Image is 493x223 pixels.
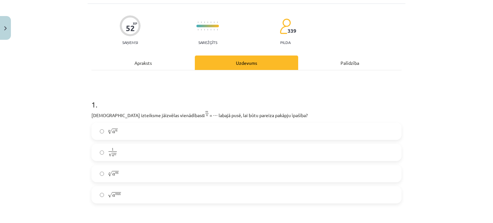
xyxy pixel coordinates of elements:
[112,155,114,157] span: a
[112,173,115,176] span: a
[112,131,115,133] span: a
[4,26,7,30] img: icon-close-lesson-0947bae3869378f0d4975bcd49f059093ad1ed9edebbc8119c70593378902aed.svg
[108,171,112,176] span: √
[120,40,141,45] p: Saņemsi
[201,21,202,23] img: icon-short-line-57e1e144782c952c97e751825c79c345078a6d821885a25fce030b3d8c18986b.svg
[91,56,195,70] div: Apraksts
[118,193,121,195] span: n
[115,130,117,132] span: n
[108,192,112,198] span: √
[91,111,402,119] p: [DEMOGRAPHIC_DATA] izteiksme jāizvēlas vienādības = ⋯ labajā pusē, lai būtu pareiza pakāpju īpašība?
[201,29,202,30] img: icon-short-line-57e1e144782c952c97e751825c79c345078a6d821885a25fce030b3d8c18986b.svg
[204,29,205,30] img: icon-short-line-57e1e144782c952c97e751825c79c345078a6d821885a25fce030b3d8c18986b.svg
[202,114,205,117] span: a
[115,193,118,195] span: m
[109,153,112,157] span: √
[217,29,218,30] img: icon-short-line-57e1e144782c952c97e751825c79c345078a6d821885a25fce030b3d8c18986b.svg
[114,154,116,156] span: m
[112,194,115,197] span: a
[280,40,290,45] p: pilda
[91,89,402,109] h1: 1 .
[214,21,214,23] img: icon-short-line-57e1e144782c952c97e751825c79c345078a6d821885a25fce030b3d8c18986b.svg
[214,29,214,30] img: icon-short-line-57e1e144782c952c97e751825c79c345078a6d821885a25fce030b3d8c18986b.svg
[198,40,217,45] p: Sarežģīts
[288,28,296,34] span: 339
[126,24,135,33] div: 52
[198,21,198,23] img: icon-short-line-57e1e144782c952c97e751825c79c345078a6d821885a25fce030b3d8c18986b.svg
[115,172,118,174] span: m
[217,21,218,23] img: icon-short-line-57e1e144782c952c97e751825c79c345078a6d821885a25fce030b3d8c18986b.svg
[206,115,208,116] span: n
[280,18,291,34] img: students-c634bb4e5e11cddfef0936a35e636f08e4e9abd3cc4e673bd6f9a4125e45ecb1.svg
[198,29,198,30] img: icon-short-line-57e1e144782c952c97e751825c79c345078a6d821885a25fce030b3d8c18986b.svg
[298,56,402,70] div: Palīdzība
[195,56,298,70] div: Uzdevums
[108,129,112,134] span: √
[204,21,205,23] img: icon-short-line-57e1e144782c952c97e751825c79c345078a6d821885a25fce030b3d8c18986b.svg
[205,111,208,113] span: m
[133,21,137,25] span: XP
[112,148,114,151] span: 1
